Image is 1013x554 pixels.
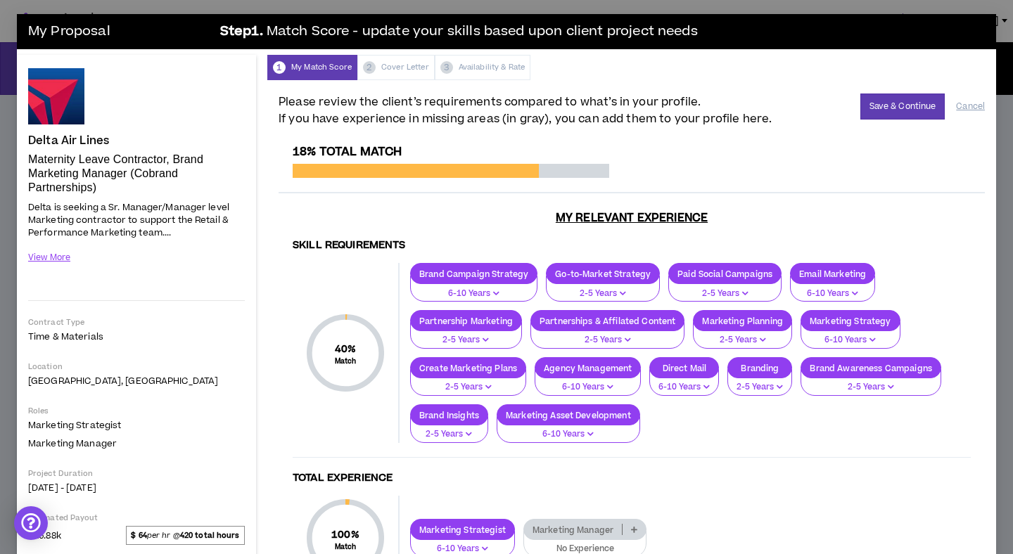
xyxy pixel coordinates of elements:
h4: Total Experience [293,472,971,485]
p: Brand Awareness Campaigns [801,363,941,373]
span: $26.88k [28,527,61,543]
button: View More [28,245,70,270]
p: [GEOGRAPHIC_DATA], [GEOGRAPHIC_DATA] [28,375,245,387]
button: 2-5 Years [530,322,684,349]
p: Create Marketing Plans [411,363,525,373]
p: Branding [728,363,791,373]
p: 6-10 Years [799,288,866,300]
span: 18% Total Match [293,143,402,160]
button: 6-10 Years [649,369,719,396]
span: 100 % [331,527,359,542]
p: Contract Type [28,317,245,328]
button: 2-5 Years [546,276,660,302]
p: Marketing Manager [524,524,622,535]
button: 2-5 Years [693,322,792,349]
button: Cancel [956,94,985,119]
p: [DATE] - [DATE] [28,482,245,494]
p: 2-5 Years [737,381,783,394]
p: 6-10 Years [810,334,891,347]
p: Time & Materials [28,330,245,343]
p: 6-10 Years [544,381,632,394]
p: Brand Insights [411,410,488,420]
button: 2-5 Years [410,322,522,349]
p: 2-5 Years [419,381,517,394]
h4: Skill Requirements [293,239,971,252]
button: 6-10 Years [535,369,641,396]
p: Marketing Asset Development [497,410,639,420]
h3: My Proposal [28,18,211,46]
p: Direct Mail [650,363,718,373]
b: Step 1 . [220,22,263,42]
button: 6-10 Years [801,322,900,349]
p: Paid Social Campaigns [669,269,781,279]
span: Match Score - update your skills based upon client project needs [267,22,698,42]
h3: My Relevant Experience [279,211,985,225]
p: 2-5 Years [555,288,651,300]
div: Open Intercom Messenger [14,506,48,540]
p: Marketing Strategy [801,316,900,326]
button: Save & Continue [860,94,945,120]
p: Go-to-Market Strategy [547,269,659,279]
button: 2-5 Years [410,369,526,396]
p: 2-5 Years [677,288,772,300]
p: 2-5 Years [810,381,932,394]
p: Marketing Strategist [411,524,514,535]
p: Maternity Leave Contractor, Brand Marketing Manager (Cobrand Partnerships) [28,153,245,195]
button: 6-10 Years [790,276,875,302]
span: per hr @ [126,526,245,544]
p: Project Duration [28,468,245,479]
p: Agency Management [535,363,640,373]
span: Please review the client’s requirements compared to what’s in your profile. If you have experienc... [279,94,772,127]
strong: 420 total hours [180,530,240,541]
button: 6-10 Years [410,276,537,302]
p: Email Marketing [791,269,874,279]
p: 6-10 Years [506,428,631,441]
p: Roles [28,406,245,416]
button: 2-5 Years [410,416,488,443]
span: 40 % [335,342,357,356]
span: 1 [273,61,286,74]
p: 6-10 Years [419,288,528,300]
small: Match [335,356,357,366]
p: Estimated Payout [28,513,245,523]
button: 2-5 Years [801,369,941,396]
div: My Match Score [267,55,357,80]
p: Brand Campaign Strategy [411,269,537,279]
h4: Delta Air Lines [28,134,109,147]
p: 2-5 Years [702,334,783,347]
p: 2-5 Years [419,428,479,441]
p: 2-5 Years [540,334,675,347]
strong: $ 64 [131,530,146,541]
p: 2-5 Years [419,334,513,347]
span: Marketing Strategist [28,419,121,432]
button: 2-5 Years [668,276,782,302]
p: Delta is seeking a Sr. Manager/Manager level Marketing contractor to support the Retail & Perform... [28,200,245,240]
p: Partnerships & Affilated Content [531,316,684,326]
button: 6-10 Years [497,416,640,443]
p: Partnership Marketing [411,316,521,326]
p: 6-10 Years [658,381,710,394]
span: Marketing Manager [28,437,117,450]
button: 2-5 Years [727,369,792,396]
small: Match [331,542,359,552]
p: Marketing Planning [694,316,791,326]
p: Location [28,361,245,372]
